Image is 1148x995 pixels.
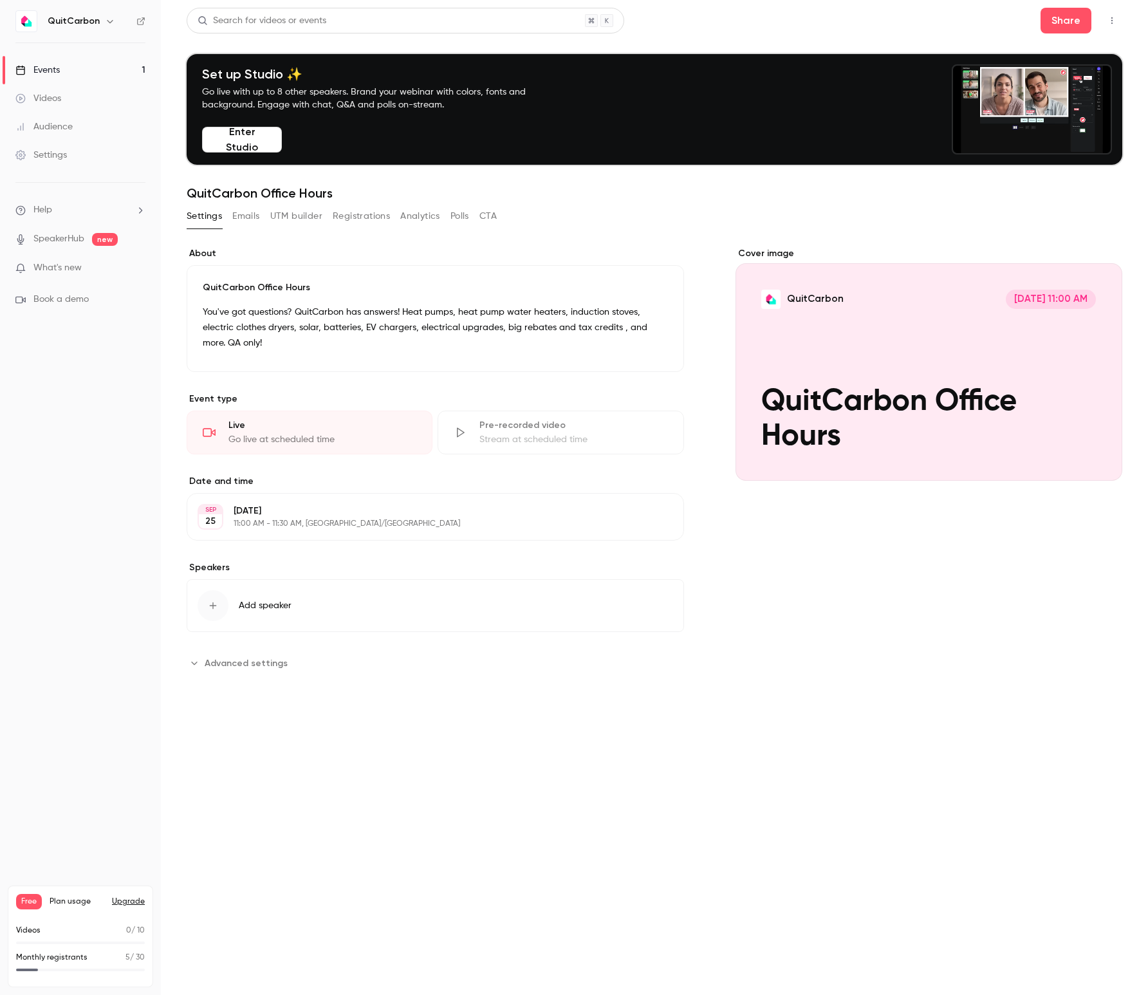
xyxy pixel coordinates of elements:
span: new [92,233,118,246]
img: QuitCarbon [16,11,37,32]
button: Polls [450,206,469,227]
p: [DATE] [234,505,616,517]
p: / 30 [125,952,145,963]
button: Registrations [333,206,390,227]
p: Videos [16,925,41,936]
span: Advanced settings [205,656,288,670]
a: SpeakerHub [33,232,84,246]
div: Live [228,419,416,432]
iframe: Noticeable Trigger [130,263,145,274]
h4: Set up Studio ✨ [202,66,556,82]
div: Audience [15,120,73,133]
span: What's new [33,261,82,275]
p: Event type [187,393,684,405]
h1: QuitCarbon Office Hours [187,185,1122,201]
span: 0 [126,927,131,935]
p: QuitCarbon Office Hours [203,281,668,294]
button: Emails [232,206,259,227]
div: Videos [15,92,61,105]
div: Settings [15,149,67,162]
span: Book a demo [33,293,89,306]
div: Pre-recorded video [479,419,667,432]
button: Share [1041,8,1091,33]
label: Speakers [187,561,684,574]
p: Go live with up to 8 other speakers. Brand your webinar with colors, fonts and background. Engage... [202,86,556,111]
button: Enter Studio [202,127,282,153]
p: Monthly registrants [16,952,88,963]
div: Search for videos or events [198,14,326,28]
p: 11:00 AM - 11:30 AM, [GEOGRAPHIC_DATA]/[GEOGRAPHIC_DATA] [234,519,616,529]
button: Advanced settings [187,653,295,673]
div: Stream at scheduled time [479,433,667,446]
section: Cover image [736,247,1122,481]
label: About [187,247,684,260]
span: Add speaker [239,599,292,612]
label: Cover image [736,247,1122,260]
span: Plan usage [50,897,104,907]
h6: QuitCarbon [48,15,100,28]
span: Free [16,894,42,909]
p: / 10 [126,925,145,936]
button: CTA [479,206,497,227]
button: Upgrade [112,897,145,907]
button: Add speaker [187,579,684,632]
li: help-dropdown-opener [15,203,145,217]
div: Events [15,64,60,77]
div: Go live at scheduled time [228,433,416,446]
button: Settings [187,206,222,227]
section: Advanced settings [187,653,684,673]
div: Pre-recorded videoStream at scheduled time [438,411,683,454]
p: 25 [205,515,216,528]
span: Help [33,203,52,217]
button: Analytics [400,206,440,227]
p: You've got questions? QuitCarbon has answers! Heat pumps, heat pump water heaters, induction stov... [203,304,668,351]
label: Date and time [187,475,684,488]
button: UTM builder [270,206,322,227]
span: 5 [125,954,130,962]
div: LiveGo live at scheduled time [187,411,432,454]
div: SEP [199,505,222,514]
